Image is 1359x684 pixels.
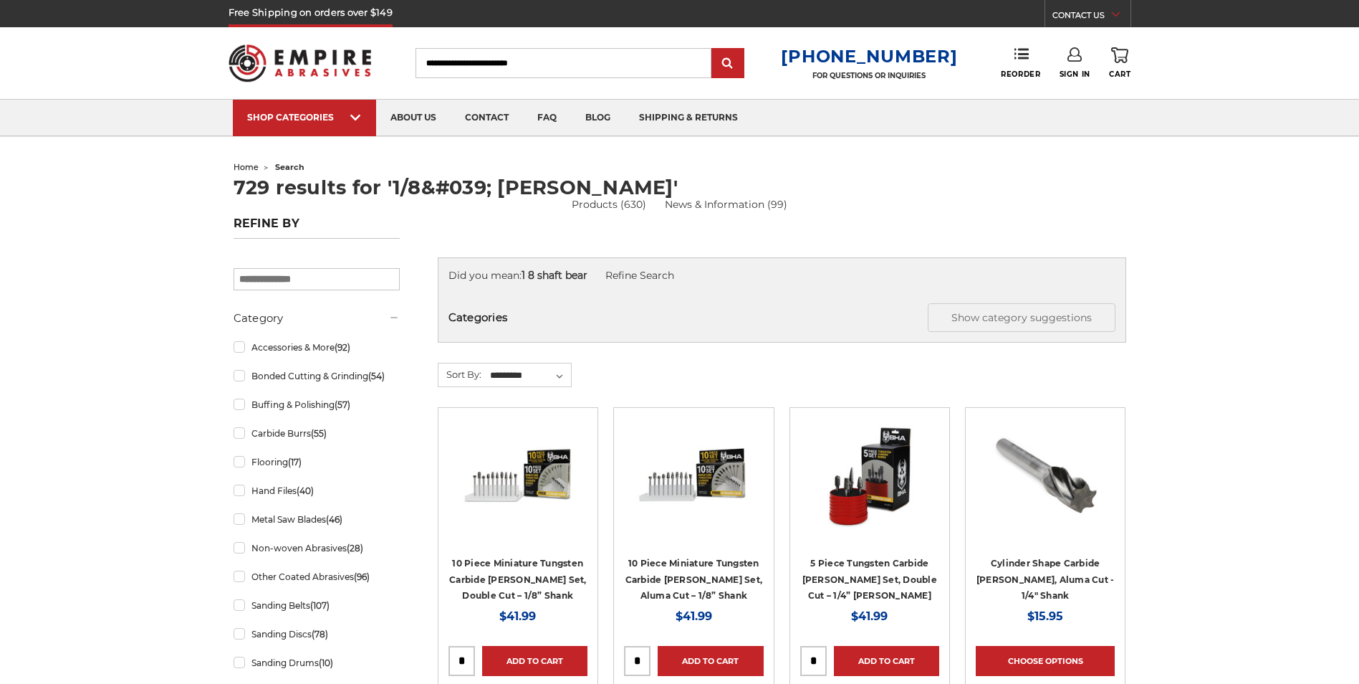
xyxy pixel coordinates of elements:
a: BHA Double Cut Mini Carbide Burr Set, 1/8" Shank [448,418,587,557]
a: Sanding Discs(78) [234,622,400,647]
img: Empire Abrasives [229,35,372,91]
span: (40) [297,485,314,496]
span: (78) [312,629,328,640]
h5: Categories [448,303,1115,332]
span: (107) [310,600,330,611]
a: BHA Double Cut Carbide Burr 5 Piece Set, 1/4" Shank [800,418,939,557]
span: Sign In [1060,70,1090,79]
h5: Category [234,310,400,327]
span: (28) [347,543,363,554]
a: home [234,162,259,172]
a: Cylinder Shape Carbide [PERSON_NAME], Aluma Cut - 1/4" Shank [976,558,1115,601]
a: Products (630) [572,197,646,212]
a: Hand Files(40) [234,478,400,503]
a: blog [571,100,625,136]
h5: Refine by [234,217,400,239]
a: Accessories & More(92) [234,335,400,360]
span: $15.95 [1027,609,1063,623]
div: SHOP CATEGORIES [247,112,362,123]
a: Metal Saw Blades(46) [234,507,400,532]
input: Submit [714,49,742,78]
a: Refine Search [605,269,674,282]
select: Sort By: [488,365,571,386]
a: Sanding Drums(10) [234,650,400,675]
span: (57) [335,399,350,410]
a: Add to Cart [482,646,587,676]
span: (17) [288,457,302,467]
span: (10) [319,657,333,668]
a: Flooring(17) [234,450,400,475]
img: BHA Double Cut Carbide Burr 5 Piece Set, 1/4" Shank [812,418,927,533]
span: (55) [311,428,327,439]
h1: 729 results for '1/8&#039; [PERSON_NAME]' [234,178,1126,197]
a: about us [376,100,451,136]
a: Choose Options [976,646,1115,676]
a: Non-woven Abrasives(28) [234,536,400,561]
a: Buffing & Polishing(57) [234,392,400,417]
a: 10 Piece Miniature Tungsten Carbide [PERSON_NAME] Set, Double Cut – 1/8” Shank [449,558,587,601]
img: BHA Double Cut Mini Carbide Burr Set, 1/8" Shank [461,418,575,533]
img: BHA Aluma Cut Mini Carbide Burr Set, 1/8" Shank [636,418,751,533]
button: Show category suggestions [928,303,1115,332]
a: Other Coated Abrasives(96) [234,564,400,589]
a: Carbide Burrs(55) [234,421,400,446]
div: Did you mean: [448,268,1115,283]
a: Reorder [1001,47,1040,78]
strong: 1 8 shaft bear [522,269,587,282]
span: (54) [368,371,385,381]
a: shipping & returns [625,100,752,136]
label: Sort By: [438,364,481,385]
a: Add to Cart [658,646,763,676]
span: (46) [326,514,342,525]
span: $41.99 [676,609,712,623]
span: (96) [354,571,370,582]
span: Reorder [1001,70,1040,79]
a: BHA Aluma Cut Mini Carbide Burr Set, 1/8" Shank [624,418,763,557]
a: Add to Cart [834,646,939,676]
p: FOR QUESTIONS OR INQUIRIES [781,71,957,80]
a: faq [523,100,571,136]
a: contact [451,100,523,136]
span: search [275,162,304,172]
span: (92) [335,342,350,353]
a: Cart [1109,47,1130,79]
a: [PHONE_NUMBER] [781,46,957,67]
a: Sanding Belts(107) [234,593,400,618]
span: Cart [1109,70,1130,79]
span: $41.99 [851,609,888,623]
a: SA-3NF cylinder shape carbide burr 1/4" shank [976,418,1115,557]
img: SA-3NF cylinder shape carbide burr 1/4" shank [988,418,1103,533]
a: Bonded Cutting & Grinding(54) [234,364,400,389]
a: 5 Piece Tungsten Carbide [PERSON_NAME] Set, Double Cut – 1/4” [PERSON_NAME] [802,558,937,601]
a: CONTACT US [1052,7,1130,27]
a: News & Information (99) [665,197,787,212]
a: 10 Piece Miniature Tungsten Carbide [PERSON_NAME] Set, Aluma Cut – 1/8” Shank [625,558,763,601]
span: $41.99 [499,609,536,623]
